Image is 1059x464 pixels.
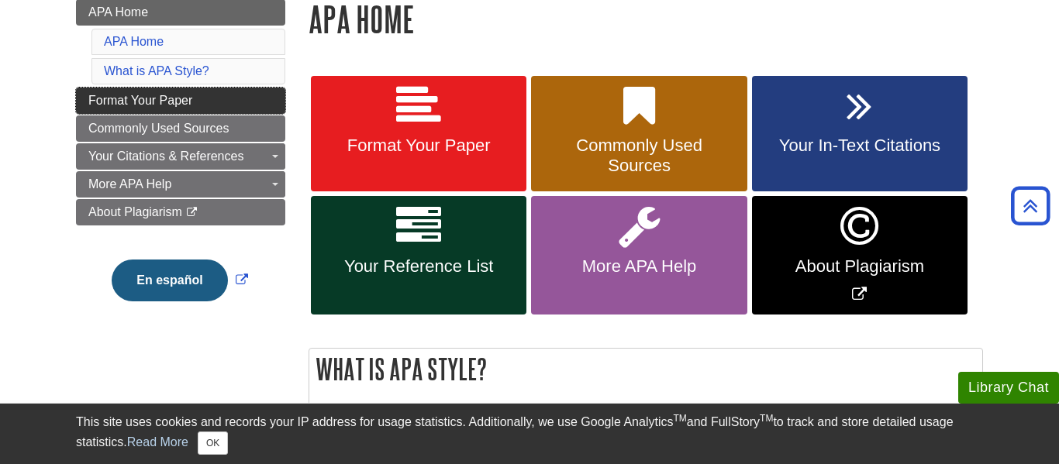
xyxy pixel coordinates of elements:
a: Your Citations & References [76,143,285,170]
span: Your Citations & References [88,150,243,163]
span: More APA Help [88,177,171,191]
a: Your In-Text Citations [752,76,968,192]
span: More APA Help [543,256,735,277]
span: Format Your Paper [88,94,192,107]
a: APA Home [104,35,164,48]
span: Format Your Paper [323,136,515,156]
sup: TM [760,413,773,424]
i: This link opens in a new window [185,208,198,218]
h2: What is APA Style? [309,349,982,390]
span: Commonly Used Sources [88,122,229,135]
a: Link opens in new window [108,273,251,287]
span: About Plagiarism [764,256,956,277]
span: Your In-Text Citations [764,136,956,156]
a: Commonly Used Sources [531,76,747,192]
a: More APA Help [531,196,747,314]
a: Format Your Paper [76,88,285,114]
div: This site uses cookies and records your IP address for usage statistics. Additionally, we use Goo... [76,413,983,455]
a: Link opens in new window [752,196,968,314]
a: Read More [127,435,188,449]
a: Your Reference List [311,196,526,314]
span: Your Reference List [323,256,515,277]
button: Library Chat [958,372,1059,404]
a: About Plagiarism [76,199,285,225]
span: Commonly Used Sources [543,136,735,176]
sup: TM [673,413,686,424]
a: Commonly Used Sources [76,115,285,142]
button: Close [198,431,228,455]
a: More APA Help [76,171,285,198]
span: APA Home [88,5,148,19]
a: Back to Top [1006,195,1055,216]
a: What is APA Style? [104,64,209,77]
button: En español [112,259,227,301]
span: About Plagiarism [88,205,182,218]
a: Format Your Paper [311,76,526,192]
